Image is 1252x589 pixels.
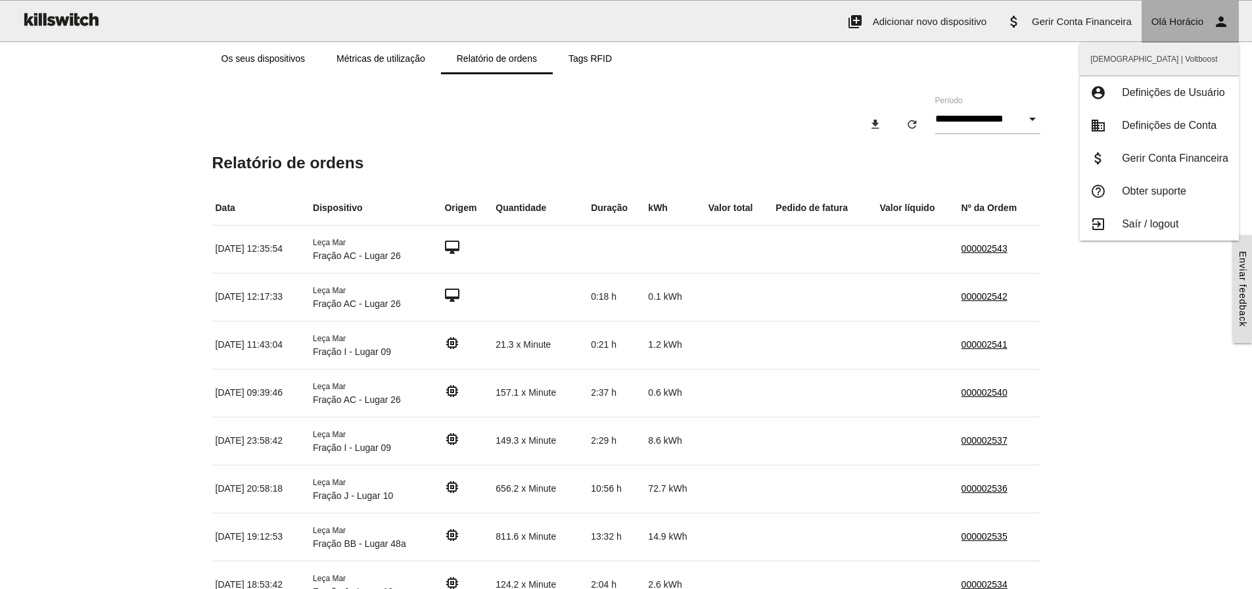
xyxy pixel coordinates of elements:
span: Olá [1151,16,1167,27]
td: [DATE] 23:58:42 [212,417,310,465]
span: Gerir Conta Financeira [1122,153,1228,164]
span: Fração I - Lugar 09 [313,346,391,357]
td: 21.3 x Minute [492,321,588,369]
span: Obter suporte [1122,185,1186,197]
td: 72.7 kWh [645,465,705,513]
a: 000002543 [962,243,1008,254]
td: 13:32 h [588,513,645,561]
h5: Relatório de ordens [212,154,1040,172]
span: Fração BB - Lugar 48a [313,538,406,549]
td: 149.3 x Minute [492,417,588,465]
i: attach_money [1090,151,1106,166]
i: download [869,112,882,136]
span: Fração AC - Lugar 26 [313,298,401,309]
span: Fração AC - Lugar 26 [313,394,401,405]
span: Definições de Usuário [1122,87,1225,98]
th: Pedido de fatura [772,191,876,225]
a: Os seus dispositivos [206,43,321,74]
th: Nº da Ordem [958,191,1040,225]
span: Leça Mar [313,382,346,391]
th: Quantidade [492,191,588,225]
i: person [1213,1,1229,43]
th: Valor total [705,191,773,225]
td: 2:37 h [588,369,645,417]
i: desktop_mac [444,287,460,303]
td: 0.6 kWh [645,369,705,417]
a: 000002537 [962,435,1008,446]
i: add_to_photos [847,1,863,43]
th: Valor líquido [876,191,958,225]
span: [DEMOGRAPHIC_DATA] | Voltboost [1080,43,1239,76]
td: 656.2 x Minute [492,465,588,513]
td: 811.6 x Minute [492,513,588,561]
td: 1.2 kWh [645,321,705,369]
td: [DATE] 11:43:04 [212,321,310,369]
a: 000002542 [962,291,1008,302]
a: Enviar feedback [1233,235,1252,342]
i: desktop_mac [444,239,460,255]
a: help_outlineObter suporte [1080,175,1239,208]
button: download [858,112,893,136]
a: Métricas de utilização [321,43,441,74]
a: 000002541 [962,339,1008,350]
th: kWh [645,191,705,225]
a: Relatório de ordens [441,43,553,74]
a: 000002540 [962,387,1008,398]
i: memory [444,383,460,399]
i: memory [444,527,460,543]
i: help_outline [1090,184,1106,199]
td: 10:56 h [588,465,645,513]
td: 8.6 kWh [645,417,705,465]
td: 2:29 h [588,417,645,465]
span: Leça Mar [313,430,346,439]
a: Tags RFID [553,43,628,74]
td: [DATE] 20:58:18 [212,465,310,513]
th: Data [212,191,310,225]
span: Fração AC - Lugar 26 [313,250,401,261]
label: Período [935,95,963,106]
td: 14.9 kWh [645,513,705,561]
span: Fração J - Lugar 10 [313,490,393,501]
span: Fração I - Lugar 09 [313,442,391,453]
i: memory [444,431,460,447]
th: Duração [588,191,645,225]
td: [DATE] 19:12:53 [212,513,310,561]
a: 000002535 [962,531,1008,542]
th: Dispositivo [310,191,441,225]
span: Saír / logout [1122,218,1178,229]
a: 000002536 [962,483,1008,494]
span: Leça Mar [313,238,346,247]
td: [DATE] 09:39:46 [212,369,310,417]
td: 0:21 h [588,321,645,369]
th: Origem [441,191,492,225]
span: Leça Mar [313,334,346,343]
i: business [1090,118,1106,133]
span: Gerir Conta Financeira [1032,16,1132,27]
td: 0:18 h [588,273,645,321]
span: Leça Mar [313,526,346,535]
img: ks-logo-black-160-b.png [20,1,101,37]
td: [DATE] 12:17:33 [212,273,310,321]
i: attach_money [1006,1,1022,43]
button: refresh [895,112,929,136]
i: memory [444,335,460,351]
i: account_circle [1090,85,1106,100]
span: Leça Mar [313,286,346,295]
i: exit_to_app [1090,217,1106,231]
span: Leça Mar [313,574,346,583]
span: Horácio [1169,16,1203,27]
span: Adicionar novo dispositivo [873,16,986,27]
span: Definições de Conta [1122,120,1217,131]
td: 157.1 x Minute [492,369,588,417]
i: memory [444,479,460,495]
span: Leça Mar [313,478,346,487]
i: refresh [906,112,919,136]
td: 0.1 kWh [645,273,705,321]
td: [DATE] 12:35:54 [212,225,310,273]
